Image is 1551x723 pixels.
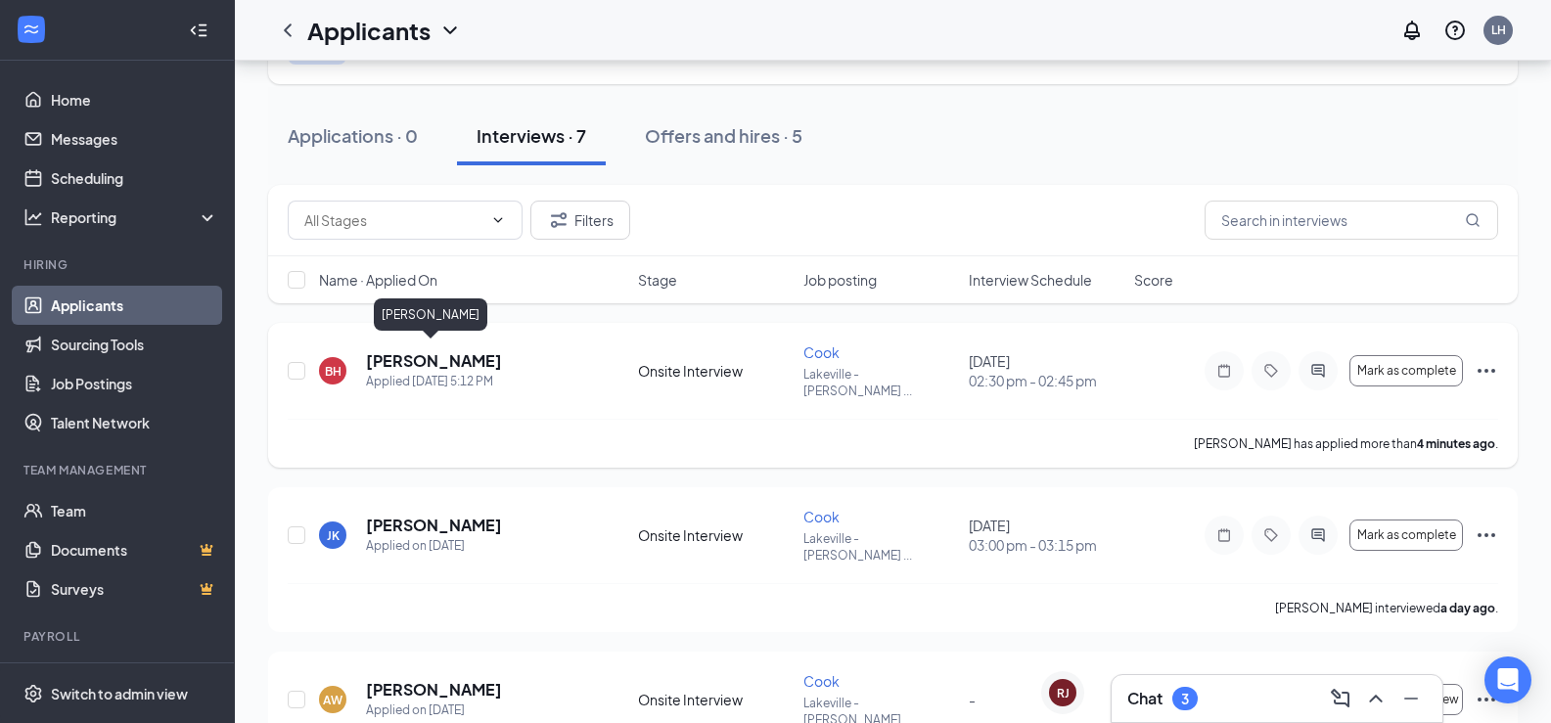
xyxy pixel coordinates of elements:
div: Interviews · 7 [477,123,586,148]
p: [PERSON_NAME] interviewed . [1275,600,1498,616]
h1: Applicants [307,14,431,47]
div: Reporting [51,207,219,227]
div: Offers and hires · 5 [645,123,802,148]
a: Scheduling [51,158,218,198]
span: Name · Applied On [319,270,437,290]
span: 03:00 pm - 03:15 pm [969,535,1122,555]
div: Applications · 0 [288,123,418,148]
svg: Filter [547,208,570,232]
svg: Note [1212,527,1236,543]
svg: Ellipses [1475,688,1498,711]
svg: Minimize [1399,687,1423,710]
b: 4 minutes ago [1417,436,1495,451]
p: [PERSON_NAME] has applied more than . [1194,435,1498,452]
a: Team [51,491,218,530]
div: [DATE] [969,516,1122,555]
input: Search in interviews [1205,201,1498,240]
span: Cook [803,672,840,690]
svg: Tag [1259,363,1283,379]
div: Open Intercom Messenger [1484,656,1531,703]
a: Home [51,80,218,119]
div: Switch to admin view [51,684,188,703]
div: Applied [DATE] 5:12 PM [366,372,502,391]
span: - [969,691,976,708]
a: SurveysCrown [51,569,218,609]
a: PayrollCrown [51,657,218,697]
div: Onsite Interview [638,361,792,381]
a: DocumentsCrown [51,530,218,569]
span: Score [1134,270,1173,290]
svg: ChevronUp [1364,687,1388,710]
button: Filter Filters [530,201,630,240]
button: ComposeMessage [1325,683,1356,714]
a: Sourcing Tools [51,325,218,364]
svg: Note [1212,363,1236,379]
div: Applied on [DATE] [366,700,502,720]
div: Team Management [23,462,214,478]
span: Mark as complete [1357,528,1456,542]
h5: [PERSON_NAME] [366,350,502,372]
button: Mark as complete [1349,520,1463,551]
h3: Chat [1127,688,1163,709]
svg: Settings [23,684,43,703]
div: AW [323,692,342,708]
span: Interview Schedule [969,270,1092,290]
a: Job Postings [51,364,218,403]
div: Onsite Interview [638,690,792,709]
svg: ComposeMessage [1329,687,1352,710]
div: Hiring [23,256,214,273]
button: Mark as complete [1349,355,1463,386]
svg: ActiveChat [1306,527,1330,543]
svg: ChevronDown [438,19,462,42]
div: 3 [1181,691,1189,707]
button: Minimize [1395,683,1427,714]
svg: ChevronLeft [276,19,299,42]
span: 02:30 pm - 02:45 pm [969,371,1122,390]
svg: ActiveChat [1306,363,1330,379]
h5: [PERSON_NAME] [366,515,502,536]
p: Lakeville - [PERSON_NAME] ... [803,366,957,399]
svg: QuestionInfo [1443,19,1467,42]
a: Applicants [51,286,218,325]
div: BH [325,363,342,380]
svg: Collapse [189,21,208,40]
span: Stage [638,270,677,290]
div: JK [327,527,340,544]
h5: [PERSON_NAME] [366,679,502,700]
svg: Ellipses [1475,359,1498,383]
svg: MagnifyingGlass [1465,212,1481,228]
svg: WorkstreamLogo [22,20,41,39]
a: Messages [51,119,218,158]
svg: Tag [1259,527,1283,543]
b: a day ago [1440,601,1495,615]
span: Cook [803,343,840,361]
div: [DATE] [969,351,1122,390]
div: Applied on [DATE] [366,536,502,556]
div: Payroll [23,628,214,645]
svg: Ellipses [1475,523,1498,547]
div: [PERSON_NAME] [374,298,487,331]
button: ChevronUp [1360,683,1391,714]
svg: Notifications [1400,19,1424,42]
div: LH [1491,22,1506,38]
input: All Stages [304,209,482,231]
p: Lakeville - [PERSON_NAME] ... [803,530,957,564]
div: RJ [1057,685,1070,701]
svg: ChevronDown [490,212,506,228]
span: Cook [803,508,840,525]
span: Mark as complete [1357,364,1456,378]
a: Talent Network [51,403,218,442]
svg: Analysis [23,207,43,227]
span: Job posting [803,270,877,290]
div: Onsite Interview [638,525,792,545]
